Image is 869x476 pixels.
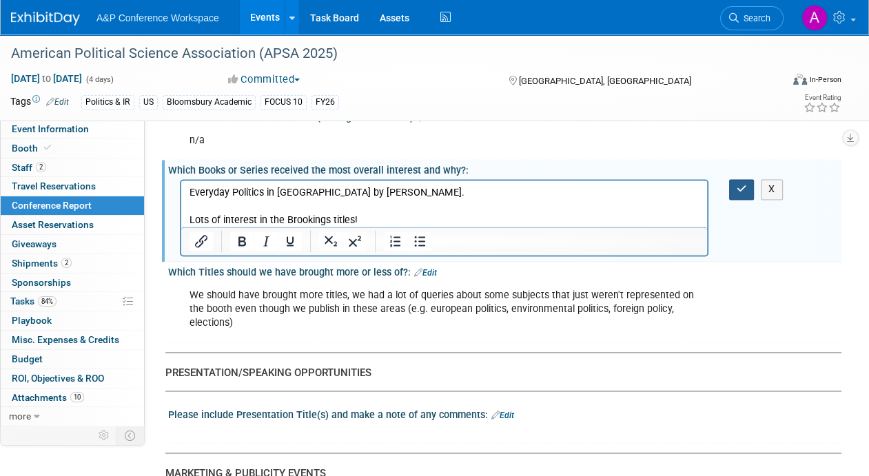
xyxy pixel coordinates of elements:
[96,12,219,23] span: A&P Conference Workspace
[1,389,144,407] a: Attachments10
[168,404,841,422] div: Please include Presentation Title(s) and make a note of any comments:
[61,258,72,268] span: 2
[804,94,841,101] div: Event Rating
[40,73,53,84] span: to
[8,6,519,47] body: Rich Text Area. Press ALT-0 for help.
[12,392,84,403] span: Attachments
[1,216,144,234] a: Asset Reservations
[9,411,31,422] span: more
[519,76,691,86] span: [GEOGRAPHIC_DATA], [GEOGRAPHIC_DATA]
[12,238,57,249] span: Giveaways
[1,158,144,177] a: Staff2
[85,75,114,84] span: (4 days)
[38,296,57,307] span: 84%
[1,235,144,253] a: Giveaways
[1,254,144,273] a: Shipments2
[12,334,119,345] span: Misc. Expenses & Credits
[793,74,807,85] img: Format-Inperson.png
[181,180,707,227] iframe: Rich Text Area
[10,72,83,85] span: [DATE] [DATE]
[165,366,831,380] div: PRESENTATION/SPEAKING OPPORTUNITIES
[81,95,134,110] div: Politics & IR
[319,231,343,251] button: Subscript
[12,277,71,288] span: Sponsorships
[720,6,784,30] a: Search
[414,268,437,278] a: Edit
[12,373,104,384] span: ROI, Objectives & ROO
[12,162,46,173] span: Staff
[1,196,144,215] a: Conference Report
[1,139,144,158] a: Booth
[1,369,144,388] a: ROI, Objectives & ROO
[70,392,84,402] span: 10
[116,426,145,444] td: Toggle Event Tabs
[1,331,144,349] a: Misc. Expenses & Credits
[408,231,431,251] button: Bullet list
[12,200,92,211] span: Conference Report
[12,143,54,154] span: Booth
[190,231,213,251] button: Insert/edit link
[254,231,278,251] button: Italic
[1,292,144,311] a: Tasks84%
[1,273,144,292] a: Sponsorships
[10,296,57,307] span: Tasks
[1,177,144,196] a: Travel Reservations
[491,411,514,420] a: Edit
[6,41,770,66] div: American Political Science Association (APSA 2025)
[384,231,407,251] button: Numbered list
[720,72,841,92] div: Event Format
[168,262,841,280] div: Which Titles should we have brought more or less of?:
[809,74,841,85] div: In-Person
[46,97,69,107] a: Edit
[260,95,307,110] div: FOCUS 10
[8,33,518,47] p: Lots of interest in the Brookings titles!
[8,6,518,19] p: Everyday Politics in [GEOGRAPHIC_DATA] by [PERSON_NAME].
[1,350,144,369] a: Budget
[223,72,305,87] button: Committed
[343,231,367,251] button: Superscript
[1,311,144,330] a: Playbook
[12,123,89,134] span: Event Information
[12,315,52,326] span: Playbook
[12,180,96,192] span: Travel Reservations
[761,179,783,199] button: X
[12,353,43,364] span: Budget
[1,407,144,426] a: more
[36,162,46,172] span: 2
[92,426,116,444] td: Personalize Event Tab Strip
[44,144,51,152] i: Booth reservation complete
[801,5,828,31] img: Atifa Jiwa
[139,95,158,110] div: US
[10,94,69,110] td: Tags
[278,231,302,251] button: Underline
[230,231,254,251] button: Bold
[168,160,841,177] div: Which Books or Series received the most overall interest and why?:
[12,219,94,230] span: Asset Reservations
[180,282,708,337] div: We should have brought more titles, we had a lot of queries about some subjects that just weren't...
[163,95,256,110] div: Bloomsbury Academic
[180,127,708,154] div: n/a
[739,13,770,23] span: Search
[12,258,72,269] span: Shipments
[311,95,339,110] div: FY26
[1,120,144,138] a: Event Information
[11,12,80,25] img: ExhibitDay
